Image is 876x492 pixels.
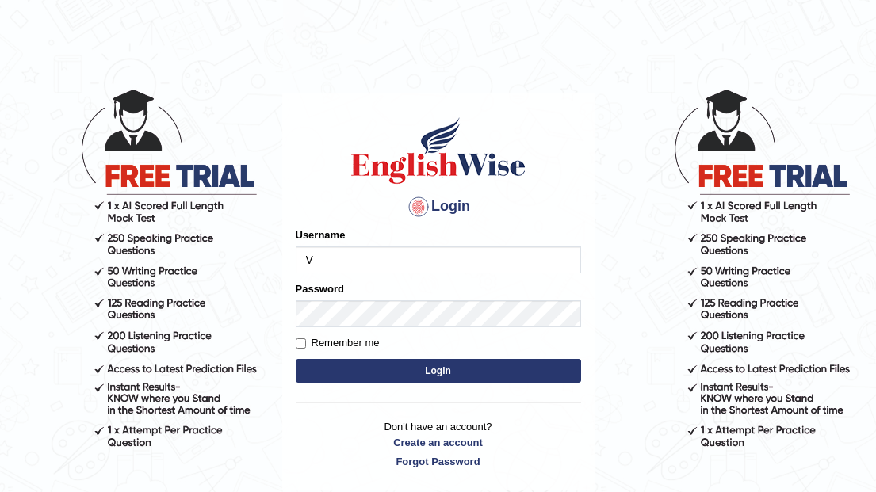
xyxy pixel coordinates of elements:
label: Password [296,281,344,296]
h4: Login [296,194,581,219]
label: Username [296,227,346,242]
a: Forgot Password [296,454,581,469]
input: Remember me [296,338,306,349]
img: Logo of English Wise sign in for intelligent practice with AI [348,115,529,186]
p: Don't have an account? [296,419,581,468]
button: Login [296,359,581,383]
label: Remember me [296,335,380,351]
a: Create an account [296,435,581,450]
